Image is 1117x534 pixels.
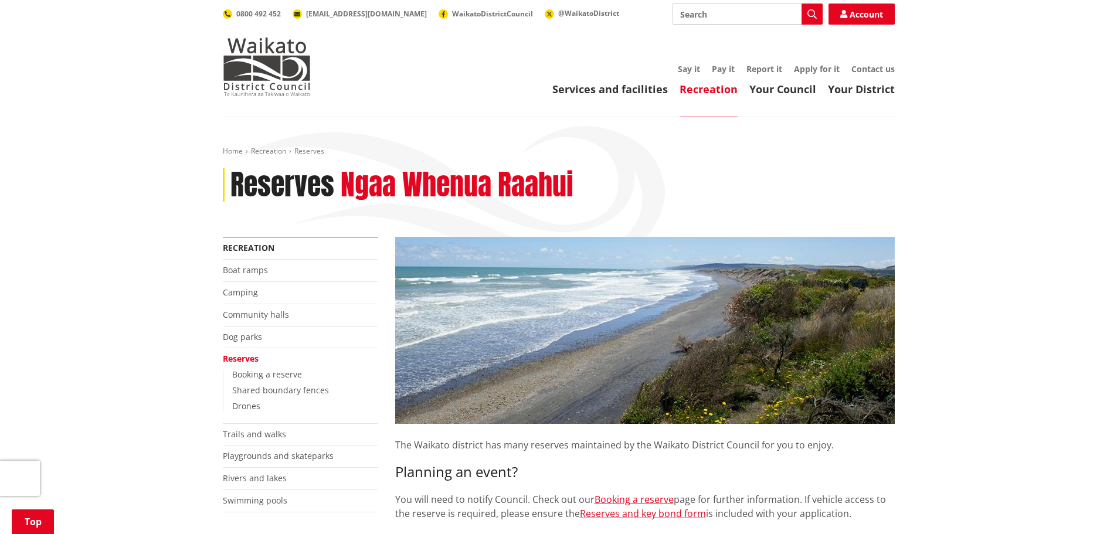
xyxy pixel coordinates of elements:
nav: breadcrumb [223,147,895,157]
a: Account [829,4,895,25]
a: Recreation [251,146,286,156]
span: [EMAIL_ADDRESS][DOMAIN_NAME] [306,9,427,19]
a: Booking a reserve [232,369,302,380]
input: Search input [673,4,823,25]
a: Pay it [712,63,735,74]
span: @WaikatoDistrict [558,8,619,18]
a: Your District [828,82,895,96]
a: Shared boundary fences [232,385,329,396]
p: The Waikato district has many reserves maintained by the Waikato District Council for you to enjoy. [395,424,895,452]
a: Community halls [223,309,289,320]
a: Recreation [223,242,274,253]
p: You will need to notify Council. Check out our page for further information. If vehicle access to... [395,492,895,521]
span: Reserves [294,146,324,156]
a: WaikatoDistrictCouncil [439,9,533,19]
a: Reserves [223,353,259,364]
a: 0800 492 452 [223,9,281,19]
a: Report it [746,63,782,74]
a: @WaikatoDistrict [545,8,619,18]
span: 0800 492 452 [236,9,281,19]
a: Your Council [749,82,816,96]
h1: Reserves [230,168,334,202]
a: Home [223,146,243,156]
a: Services and facilities [552,82,668,96]
h2: Ngaa Whenua Raahui [341,168,573,202]
a: Apply for it [794,63,840,74]
img: Waikato District Council - Te Kaunihera aa Takiwaa o Waikato [223,38,311,96]
a: Booking a reserve [595,493,674,506]
img: Port Waikato coastal reserve [395,237,895,424]
a: [EMAIL_ADDRESS][DOMAIN_NAME] [293,9,427,19]
a: Top [12,509,54,534]
a: Camping [223,287,258,298]
a: Say it [678,63,700,74]
a: Drones [232,400,260,411]
h3: Planning an event? [395,464,895,481]
a: Recreation [680,82,738,96]
a: Dog parks [223,331,262,342]
a: Reserves and key bond form [580,507,706,520]
a: Contact us [851,63,895,74]
a: Trails and walks [223,428,286,440]
a: Boat ramps [223,264,268,275]
a: Rivers and lakes [223,472,287,484]
a: Playgrounds and skateparks [223,450,334,461]
a: Swimming pools [223,495,287,506]
span: WaikatoDistrictCouncil [452,9,533,19]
